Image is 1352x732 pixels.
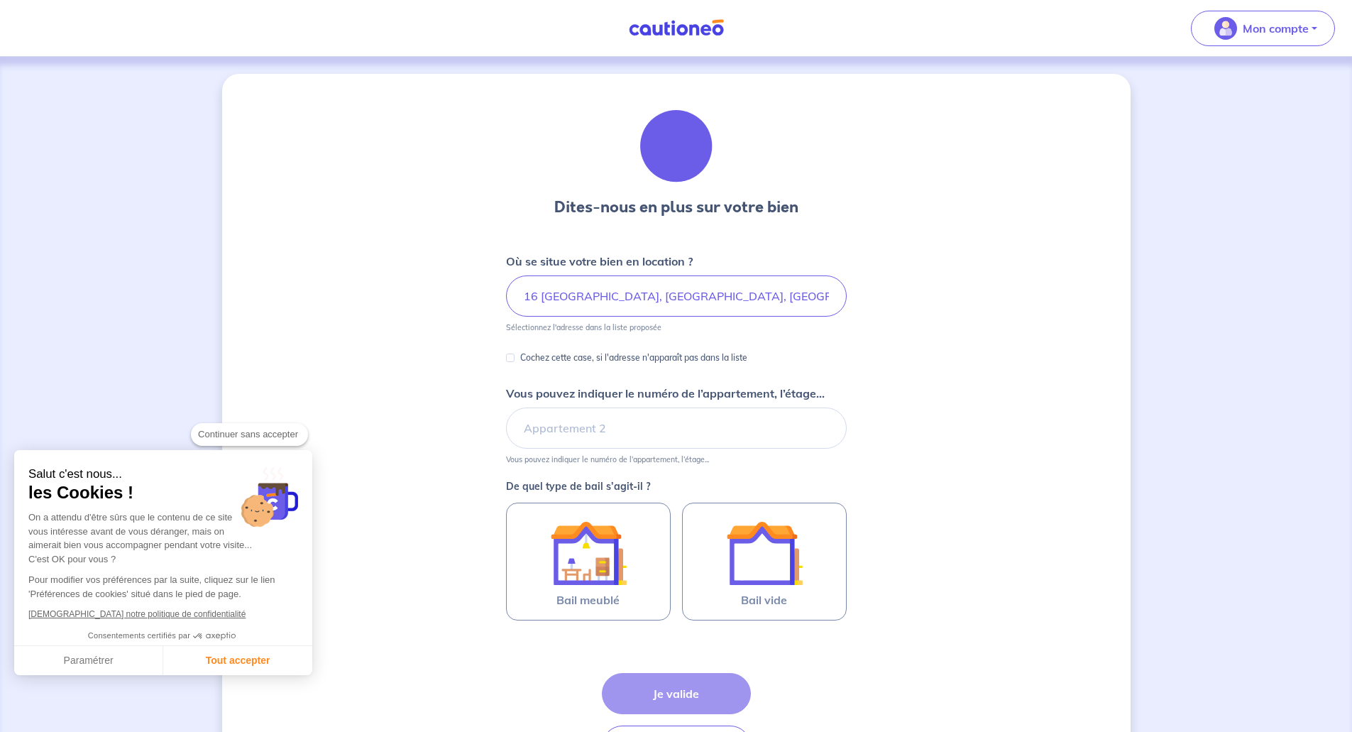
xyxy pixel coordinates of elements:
button: illu_account_valid_menu.svgMon compte [1191,11,1335,46]
span: les Cookies ! [28,482,298,503]
svg: Axeptio [193,615,236,657]
img: illu_empty_lease.svg [726,515,803,591]
img: illu_furnished_lease.svg [550,515,627,591]
img: illu_houses.svg [638,108,715,185]
p: Vous pouvez indiquer le numéro de l’appartement, l’étage... [506,454,709,464]
span: Bail meublé [556,591,620,608]
p: Vous pouvez indiquer le numéro de l’appartement, l’étage... [506,385,825,402]
span: Bail vide [741,591,787,608]
p: Pour modifier vos préférences par la suite, cliquez sur le lien 'Préférences de cookies' situé da... [28,573,298,601]
button: Consentements certifiés par [81,627,246,645]
a: [DEMOGRAPHIC_DATA] notre politique de confidentialité [28,609,246,619]
input: 2 rue de paris, 59000 lille [506,275,847,317]
p: Cochez cette case, si l'adresse n'apparaît pas dans la liste [520,349,747,366]
div: On a attendu d'être sûrs que le contenu de ce site vous intéresse avant de vous déranger, mais on... [28,510,298,566]
p: Où se situe votre bien en location ? [506,253,693,270]
button: Paramétrer [14,646,163,676]
p: De quel type de bail s’agit-il ? [506,481,847,491]
img: illu_account_valid_menu.svg [1214,17,1237,40]
span: Consentements certifiés par [88,632,190,640]
h3: Dites-nous en plus sur votre bien [554,196,798,219]
button: Tout accepter [163,646,312,676]
p: Mon compte [1243,20,1309,37]
input: Appartement 2 [506,408,847,449]
button: Continuer sans accepter [191,423,308,446]
small: Salut c'est nous... [28,467,298,482]
span: Continuer sans accepter [198,427,301,442]
p: Sélectionnez l'adresse dans la liste proposée [506,322,661,332]
img: Cautioneo [623,19,730,37]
